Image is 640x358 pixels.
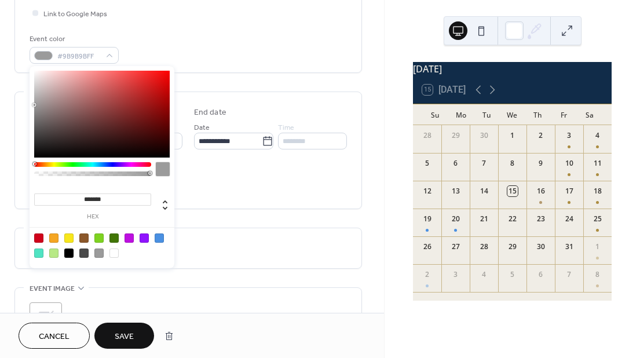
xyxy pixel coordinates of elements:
[593,242,603,252] div: 1
[140,233,149,243] div: #9013FE
[451,214,461,224] div: 20
[278,122,294,134] span: Time
[30,283,75,295] span: Event image
[564,186,575,196] div: 17
[64,233,74,243] div: #F8E71C
[125,233,134,243] div: #BD10E0
[194,122,210,134] span: Date
[451,186,461,196] div: 13
[479,242,489,252] div: 28
[479,186,489,196] div: 14
[536,186,546,196] div: 16
[564,158,575,169] div: 10
[564,242,575,252] div: 31
[448,104,473,125] div: Mo
[109,233,119,243] div: #417505
[115,331,134,343] span: Save
[109,249,119,258] div: #FFFFFF
[536,158,546,169] div: 9
[593,214,603,224] div: 25
[474,104,499,125] div: Tu
[564,214,575,224] div: 24
[422,130,433,141] div: 28
[34,233,43,243] div: #D0021B
[577,104,602,125] div: Sa
[94,233,104,243] div: #7ED321
[479,158,489,169] div: 7
[479,214,489,224] div: 21
[19,323,90,349] button: Cancel
[507,186,518,196] div: 15
[536,242,546,252] div: 30
[507,269,518,280] div: 5
[507,242,518,252] div: 29
[422,186,433,196] div: 12
[499,104,525,125] div: We
[451,130,461,141] div: 29
[551,104,576,125] div: Fr
[413,62,612,76] div: [DATE]
[30,33,116,45] div: Event color
[479,130,489,141] div: 30
[525,104,551,125] div: Th
[94,323,154,349] button: Save
[564,269,575,280] div: 7
[422,214,433,224] div: 19
[43,8,107,20] span: Link to Google Maps
[422,158,433,169] div: 5
[34,249,43,258] div: #50E3C2
[34,214,151,220] label: hex
[593,130,603,141] div: 4
[593,269,603,280] div: 8
[57,50,100,63] span: #9B9B9BFF
[194,107,226,119] div: End date
[422,269,433,280] div: 2
[536,130,546,141] div: 2
[79,249,89,258] div: #4A4A4A
[507,130,518,141] div: 1
[536,214,546,224] div: 23
[30,302,62,335] div: ;
[49,249,58,258] div: #B8E986
[564,130,575,141] div: 3
[451,242,461,252] div: 27
[593,186,603,196] div: 18
[593,158,603,169] div: 11
[507,214,518,224] div: 22
[451,269,461,280] div: 3
[479,269,489,280] div: 4
[79,233,89,243] div: #8B572A
[155,233,164,243] div: #4A90E2
[422,242,433,252] div: 26
[64,249,74,258] div: #000000
[507,158,518,169] div: 8
[94,249,104,258] div: #9B9B9B
[422,104,448,125] div: Su
[39,331,70,343] span: Cancel
[536,269,546,280] div: 6
[49,233,58,243] div: #F5A623
[451,158,461,169] div: 6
